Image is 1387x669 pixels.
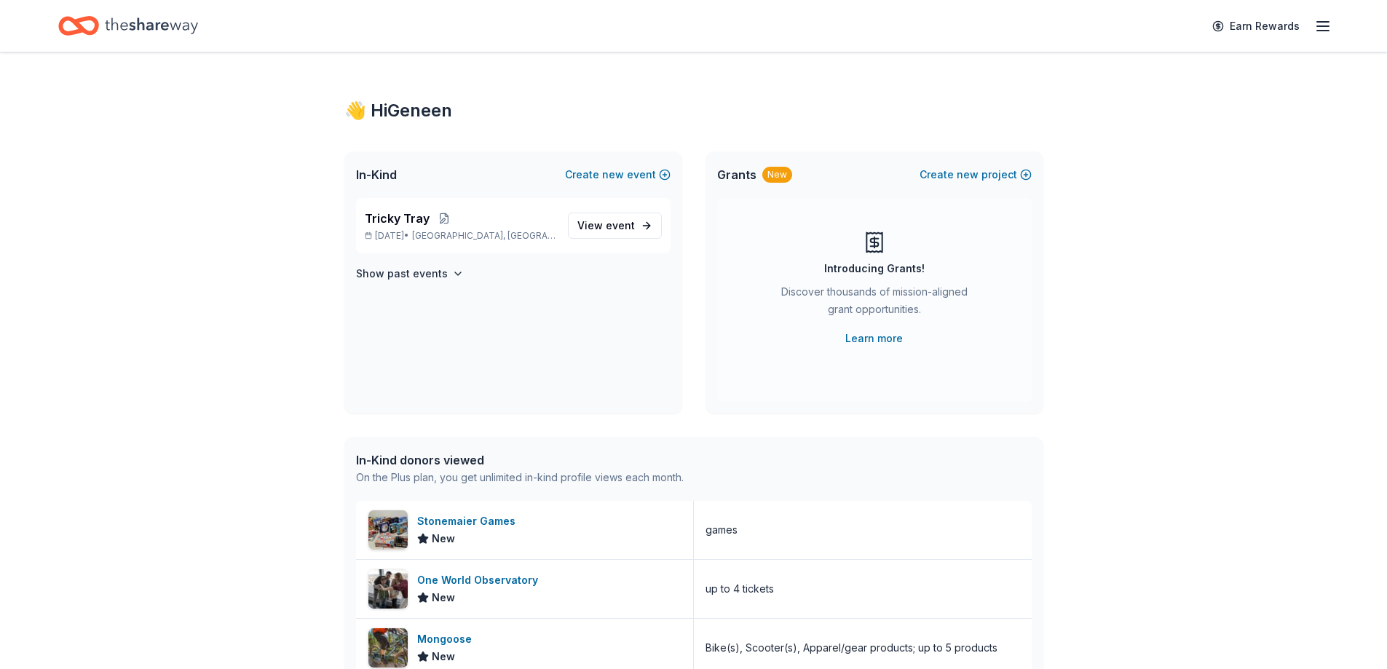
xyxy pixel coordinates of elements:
p: [DATE] • [365,230,556,242]
a: Earn Rewards [1204,13,1308,39]
span: Grants [717,166,756,183]
a: View event [568,213,662,239]
button: Show past events [356,265,464,282]
span: New [432,530,455,547]
div: One World Observatory [417,571,544,589]
span: event [606,219,635,231]
div: up to 4 tickets [706,580,774,598]
button: Createnewproject [920,166,1032,183]
div: Introducing Grants! [824,260,925,277]
span: View [577,217,635,234]
div: On the Plus plan, you get unlimited in-kind profile views each month. [356,469,684,486]
div: 👋 Hi Geneen [344,99,1043,122]
div: Stonemaier Games [417,512,521,530]
img: Image for Mongoose [368,628,408,668]
span: New [432,648,455,665]
span: In-Kind [356,166,397,183]
img: Image for Stonemaier Games [368,510,408,550]
a: Learn more [845,330,903,347]
div: New [762,167,792,183]
div: Bike(s), Scooter(s), Apparel/gear products; up to 5 products [706,639,997,657]
span: new [957,166,979,183]
h4: Show past events [356,265,448,282]
span: New [432,589,455,606]
span: new [602,166,624,183]
img: Image for One World Observatory [368,569,408,609]
a: Home [58,9,198,43]
span: [GEOGRAPHIC_DATA], [GEOGRAPHIC_DATA] [412,230,556,242]
span: Tricky Tray [365,210,430,227]
div: Mongoose [417,630,478,648]
button: Createnewevent [565,166,671,183]
div: Discover thousands of mission-aligned grant opportunities. [775,283,973,324]
div: In-Kind donors viewed [356,451,684,469]
div: games [706,521,738,539]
